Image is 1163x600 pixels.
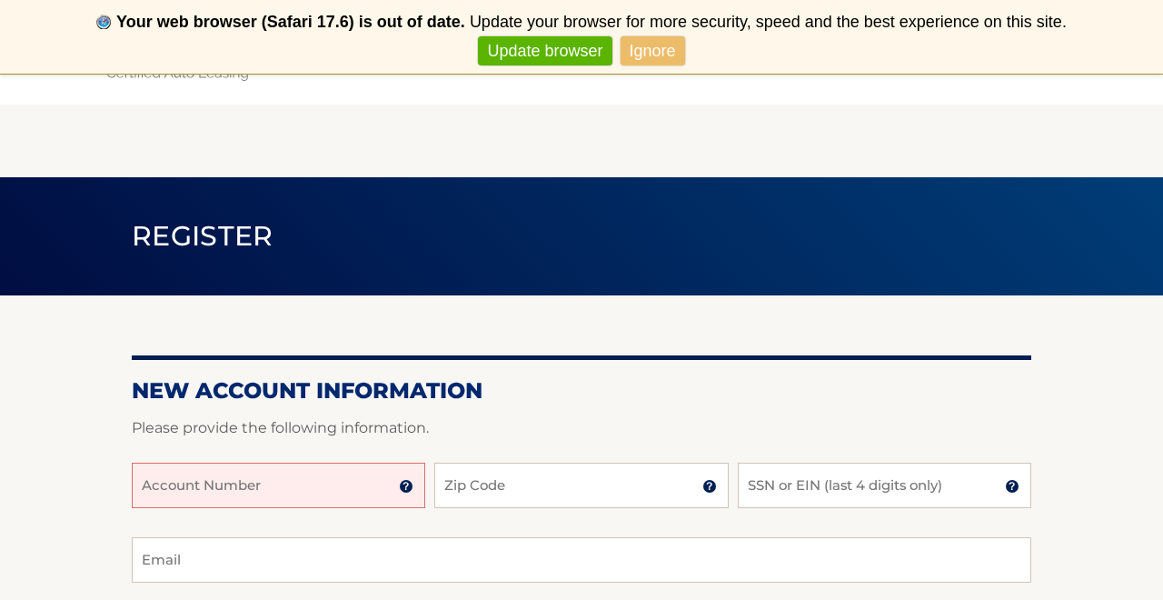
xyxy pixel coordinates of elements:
b: Your web browser (Safari 17.6) is out of date. [116,13,465,31]
input: SSN or EIN (last 4 digits only) [738,463,1031,508]
input: Account Number [132,463,425,508]
a: Ignore [621,36,685,66]
h2: New Account Information [132,377,1031,405]
a: Update browser [478,36,611,66]
span: Update your browser for more security, speed and the best experience on this site. [470,13,1067,31]
img: tooltip.svg [1005,479,1019,494]
input: Email [132,537,1031,583]
input: Zip Code [434,463,728,508]
img: tooltip.svg [399,479,413,494]
p: Please provide the following information. [132,415,1031,441]
img: tooltip.svg [702,479,717,494]
span: Register [132,219,273,253]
